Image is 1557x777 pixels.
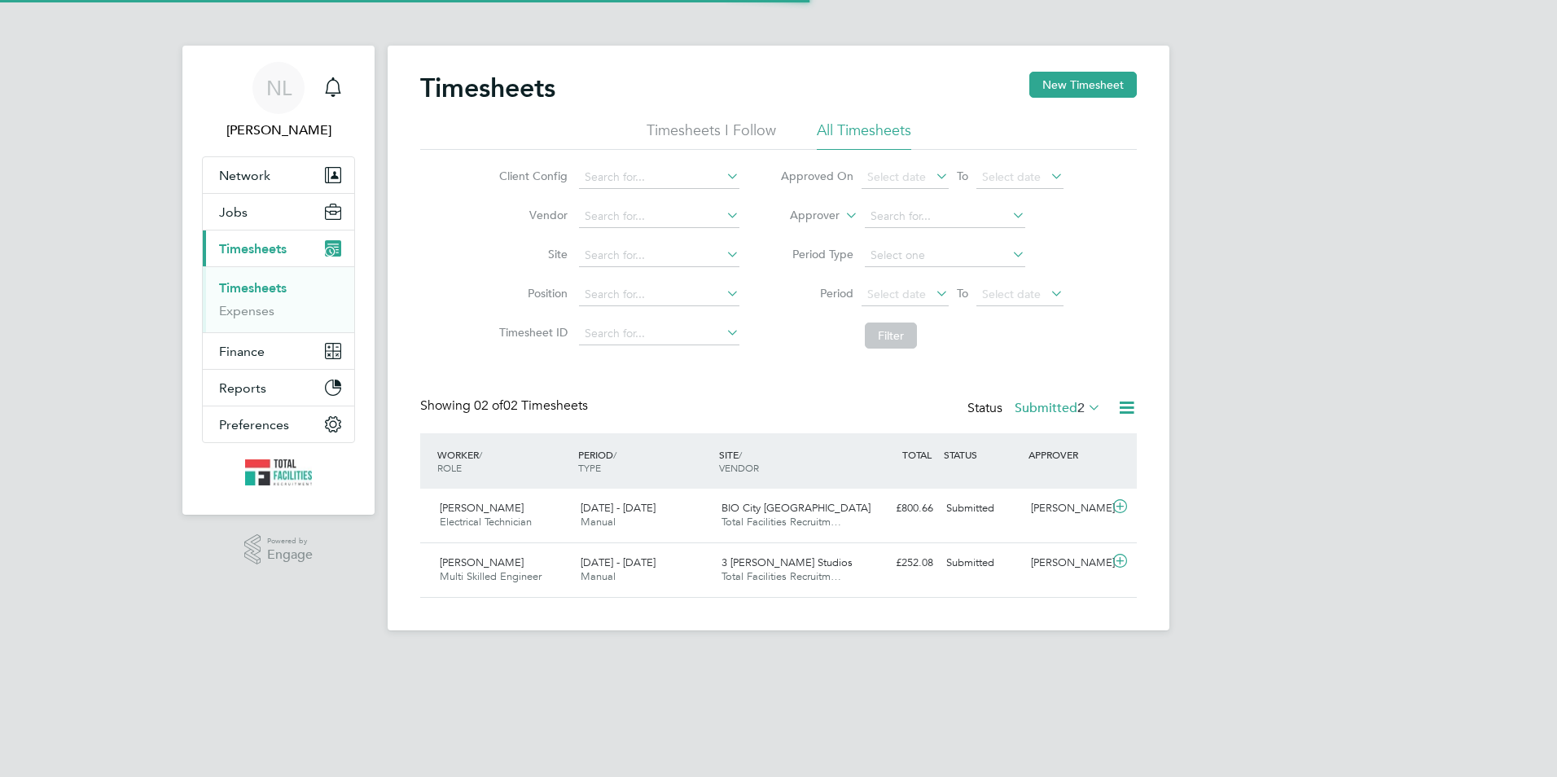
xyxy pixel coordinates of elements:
span: Total Facilities Recruitm… [721,569,841,583]
span: To [952,165,973,187]
span: / [739,448,742,461]
div: [PERSON_NAME] [1024,550,1109,577]
button: New Timesheet [1029,72,1137,98]
div: SITE [715,440,856,482]
span: Finance [219,344,265,359]
nav: Main navigation [182,46,375,515]
span: Select date [982,287,1041,301]
div: [PERSON_NAME] [1024,495,1109,522]
span: TYPE [578,461,601,474]
label: Site [494,247,568,261]
div: £252.08 [855,550,940,577]
label: Client Config [494,169,568,183]
input: Search for... [579,283,739,306]
input: Search for... [579,166,739,189]
label: Submitted [1015,400,1101,416]
span: NL [266,77,292,99]
a: Powered byEngage [244,534,314,565]
button: Preferences [203,406,354,442]
label: Approver [766,208,840,224]
h2: Timesheets [420,72,555,104]
span: [DATE] - [DATE] [581,555,656,569]
input: Search for... [579,323,739,345]
span: Reports [219,380,266,396]
li: Timesheets I Follow [647,121,776,150]
span: Manual [581,515,616,529]
label: Timesheet ID [494,325,568,340]
label: Position [494,286,568,301]
label: Period [780,286,853,301]
span: 02 Timesheets [474,397,588,414]
span: Manual [581,569,616,583]
button: Timesheets [203,230,354,266]
span: Jobs [219,204,248,220]
input: Search for... [579,205,739,228]
div: Submitted [940,550,1024,577]
div: Submitted [940,495,1024,522]
label: Approved On [780,169,853,183]
button: Finance [203,333,354,369]
button: Network [203,157,354,193]
span: To [952,283,973,304]
div: APPROVER [1024,440,1109,469]
a: Expenses [219,303,274,318]
a: NL[PERSON_NAME] [202,62,355,140]
img: tfrecruitment-logo-retina.png [245,459,312,485]
span: Preferences [219,417,289,432]
div: WORKER [433,440,574,482]
a: Go to home page [202,459,355,485]
span: / [613,448,616,461]
div: STATUS [940,440,1024,469]
div: PERIOD [574,440,715,482]
span: ROLE [437,461,462,474]
span: VENDOR [719,461,759,474]
input: Search for... [865,205,1025,228]
span: TOTAL [902,448,932,461]
span: Nicola Lawrence [202,121,355,140]
input: Search for... [579,244,739,267]
span: Multi Skilled Engineer [440,569,542,583]
div: Timesheets [203,266,354,332]
div: Showing [420,397,591,415]
span: 2 [1077,400,1085,416]
span: Timesheets [219,241,287,257]
span: 02 of [474,397,503,414]
span: BIO City [GEOGRAPHIC_DATA] [721,501,871,515]
div: £800.66 [855,495,940,522]
a: Timesheets [219,280,287,296]
label: Period Type [780,247,853,261]
span: Select date [982,169,1041,184]
span: 3 [PERSON_NAME] Studios [721,555,853,569]
span: Engage [267,548,313,562]
li: All Timesheets [817,121,911,150]
span: / [479,448,482,461]
span: Electrical Technician [440,515,532,529]
span: Select date [867,287,926,301]
span: Network [219,168,270,183]
span: [DATE] - [DATE] [581,501,656,515]
span: Select date [867,169,926,184]
span: Total Facilities Recruitm… [721,515,841,529]
label: Vendor [494,208,568,222]
input: Select one [865,244,1025,267]
span: [PERSON_NAME] [440,555,524,569]
span: Powered by [267,534,313,548]
button: Reports [203,370,354,406]
div: Status [967,397,1104,420]
span: [PERSON_NAME] [440,501,524,515]
button: Filter [865,323,917,349]
button: Jobs [203,194,354,230]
